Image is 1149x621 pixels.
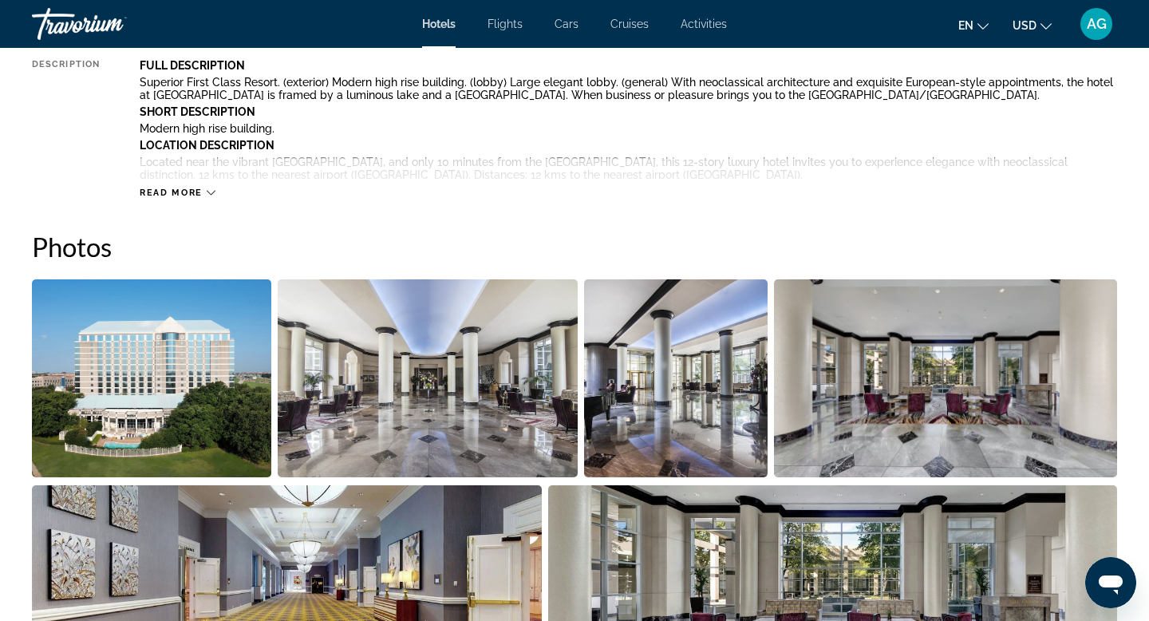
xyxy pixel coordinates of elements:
[958,14,989,37] button: Change language
[488,18,523,30] a: Flights
[32,231,1117,263] h2: Photos
[422,18,456,30] a: Hotels
[140,59,245,72] b: Full Description
[555,18,578,30] a: Cars
[681,18,727,30] a: Activities
[32,279,271,478] button: Open full-screen image slider
[140,139,274,152] b: Location Description
[1087,16,1107,32] span: AG
[278,279,577,478] button: Open full-screen image slider
[584,279,768,478] button: Open full-screen image slider
[774,279,1117,478] button: Open full-screen image slider
[958,19,973,32] span: en
[1076,7,1117,41] button: User Menu
[1085,557,1136,608] iframe: Button to launch messaging window
[1013,19,1036,32] span: USD
[32,3,191,45] a: Travorium
[140,122,1117,135] p: Modern high rise building.
[1013,14,1052,37] button: Change currency
[140,105,255,118] b: Short Description
[32,59,100,179] div: Description
[140,76,1117,101] p: Superior First Class Resort. (exterior) Modern high rise building. (lobby) Large elegant lobby. (...
[140,188,203,198] span: Read more
[140,187,215,199] button: Read more
[610,18,649,30] a: Cruises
